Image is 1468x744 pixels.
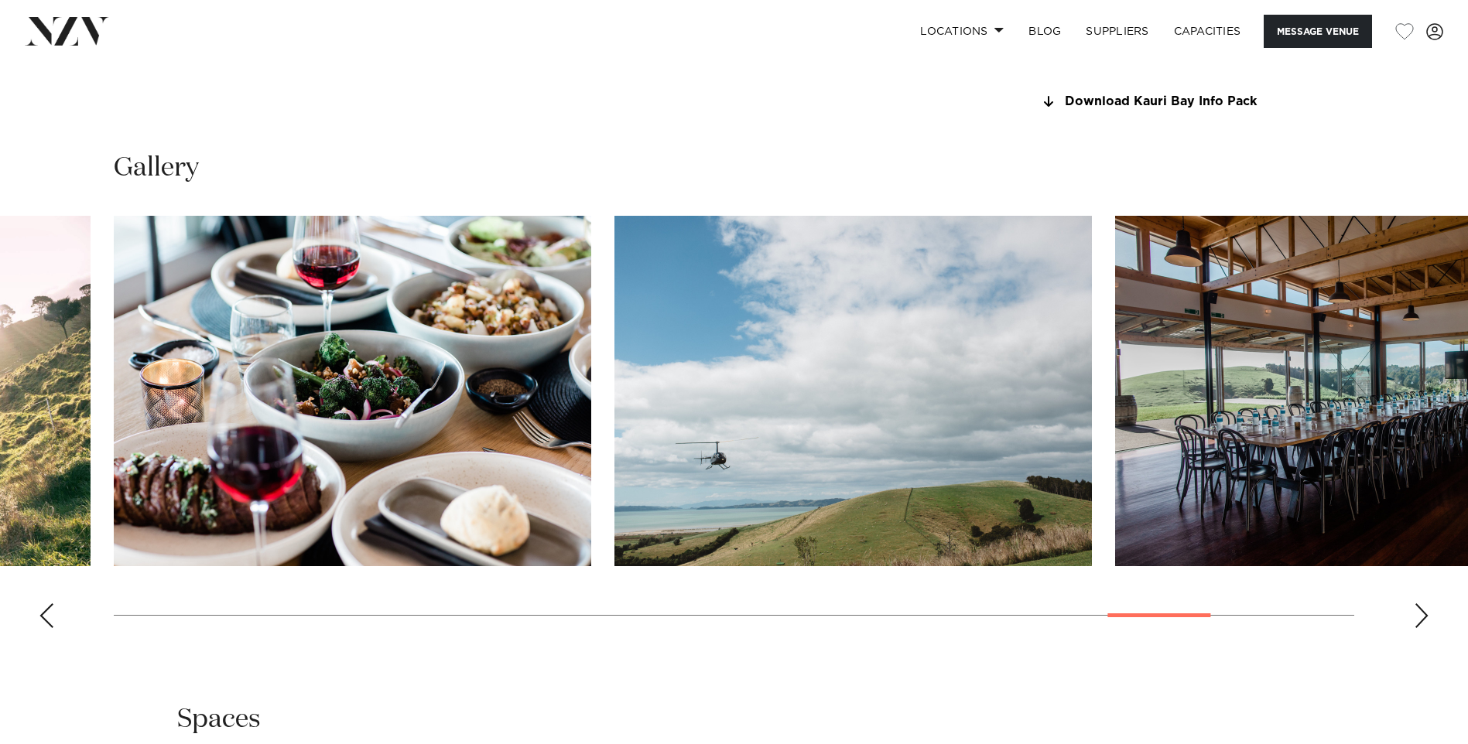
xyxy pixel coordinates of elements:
a: BLOG [1016,15,1073,48]
h2: Spaces [177,702,261,737]
h2: Gallery [114,151,199,186]
a: Locations [908,15,1016,48]
button: Message Venue [1264,15,1372,48]
swiper-slide: 25 / 30 [114,216,591,566]
a: Capacities [1162,15,1254,48]
a: SUPPLIERS [1073,15,1161,48]
swiper-slide: 26 / 30 [614,216,1092,566]
a: Download Kauri Bay Info Pack [1039,95,1292,109]
img: nzv-logo.png [25,17,109,45]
